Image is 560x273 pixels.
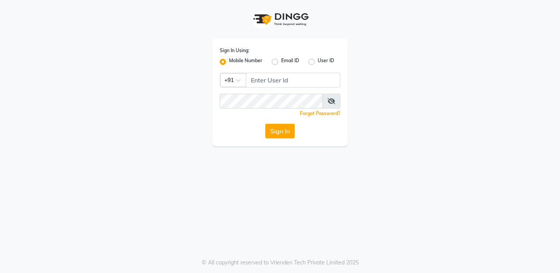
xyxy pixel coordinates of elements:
[220,47,249,54] label: Sign In Using:
[318,57,334,66] label: User ID
[229,57,262,66] label: Mobile Number
[246,73,340,87] input: Username
[265,124,295,138] button: Sign In
[281,57,299,66] label: Email ID
[300,110,340,116] a: Forgot Password?
[220,94,323,108] input: Username
[249,8,311,31] img: logo1.svg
